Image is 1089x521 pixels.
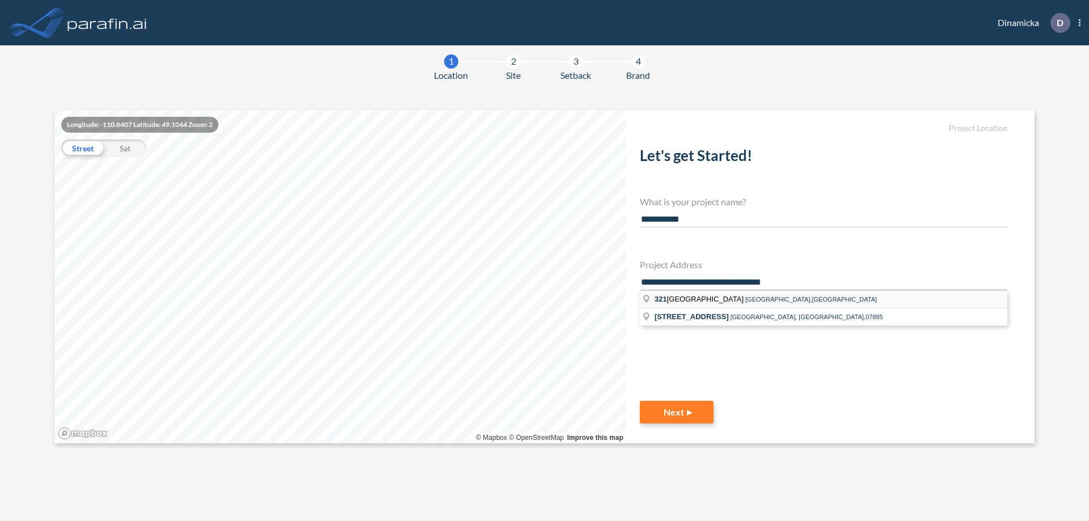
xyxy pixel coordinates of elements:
div: Longitude: -110.8407 Latitude: 49.1044 Zoom: 2 [61,117,218,133]
h4: What is your project name? [640,196,1007,207]
span: Location [434,69,468,82]
span: 321 [655,295,667,303]
a: Improve this map [567,434,623,442]
p: D [1057,18,1063,28]
div: Sat [104,139,146,156]
div: 1 [444,54,458,69]
canvas: Map [54,110,626,443]
span: [GEOGRAPHIC_DATA], [GEOGRAPHIC_DATA],07885 [731,314,883,320]
div: Street [61,139,104,156]
span: [GEOGRAPHIC_DATA] [655,295,745,303]
a: Mapbox [476,434,507,442]
span: Site [506,69,521,82]
div: 2 [506,54,521,69]
h2: Let's get Started! [640,147,1007,169]
a: OpenStreetMap [509,434,564,442]
div: 3 [569,54,583,69]
div: 4 [631,54,645,69]
h4: Project Address [640,259,1007,270]
span: Setback [560,69,591,82]
button: Next [640,401,714,423]
span: [GEOGRAPHIC_DATA],[GEOGRAPHIC_DATA] [745,296,877,303]
span: Brand [626,69,650,82]
h5: Project Location [640,124,1007,133]
img: logo [65,11,149,34]
div: Dinamicka [981,13,1080,33]
span: [STREET_ADDRESS] [655,312,729,321]
a: Mapbox homepage [58,427,108,440]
